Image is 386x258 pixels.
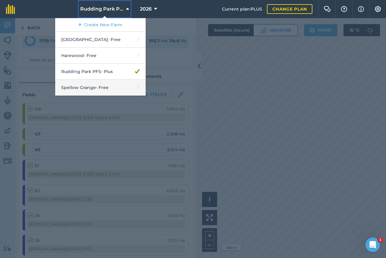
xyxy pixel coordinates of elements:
[340,6,348,12] img: A question mark icon
[55,80,146,96] a: Spellow Grange- Free
[324,6,331,12] img: Two speech bubbles overlapping with the left bubble in the forefront
[55,48,146,64] a: Harewood- Free
[378,237,383,242] span: 1
[358,5,364,13] img: svg+xml;base64,PHN2ZyB4bWxucz0iaHR0cDovL3d3dy53My5vcmcvMjAwMC9zdmciIHdpZHRoPSIxNyIgaGVpZ2h0PSIxNy...
[6,4,15,14] img: fieldmargin Logo
[140,5,152,13] span: 2026
[222,6,262,12] span: Current plan : PLUS
[374,6,381,12] img: A cog icon
[267,4,312,14] a: Change plan
[55,64,146,80] a: Rudding Park PFS- Plus
[80,5,124,13] span: Rudding Park PFS
[365,237,380,252] iframe: Intercom live chat
[55,32,146,48] a: [GEOGRAPHIC_DATA]- Free
[55,18,146,32] a: Create New Farm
